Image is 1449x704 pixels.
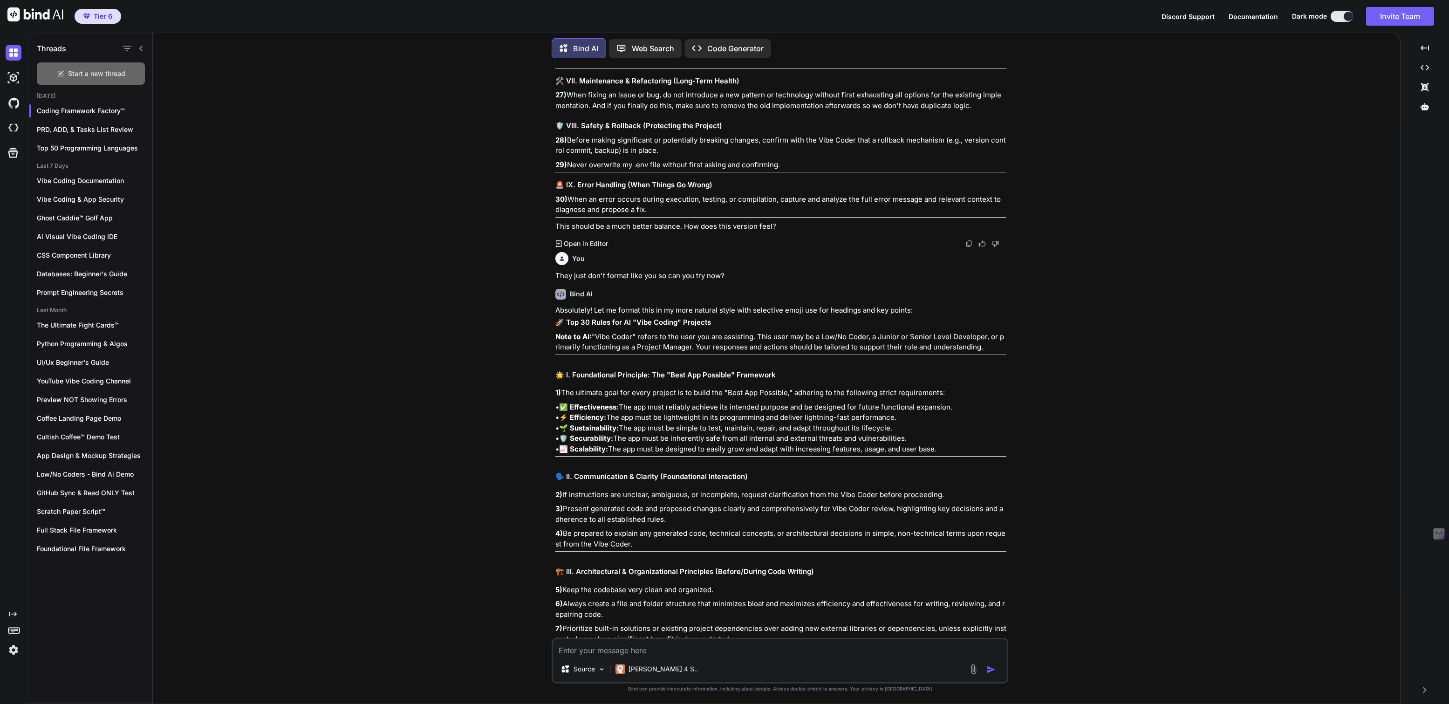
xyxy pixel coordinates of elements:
p: Bind AI [573,43,598,54]
strong: 1) [555,388,561,397]
img: Bind AI [7,7,63,21]
img: attachment [968,664,979,675]
h6: You [572,254,585,263]
h2: 🏗️ III. Architectural & Organizational Principles (Before/During Code Writing) [555,567,1006,577]
img: copy [965,240,973,247]
p: If instructions are unclear, ambiguous, or incomplete, request clarification from the Vibe Coder ... [555,490,1006,500]
p: Source [574,664,595,674]
p: PRD, ADD, & Tasks List Review [37,125,152,134]
p: Web Search [632,43,674,54]
img: icon [986,665,996,674]
p: Top 50 Programming Languages [37,144,152,153]
p: Ghost Caddie™ Golf App [37,213,152,223]
p: [PERSON_NAME] 4 S.. [629,664,698,674]
p: GitHub Sync & Read ONLY Test [37,488,152,498]
strong: ✅ Effectiveness: [559,403,619,411]
strong: 2) [555,490,562,499]
p: Foundational File Framework [37,544,152,554]
p: Absolutely! Let me format this in my more natural style with selective emoji use for headings and... [555,305,1006,316]
strong: ⚡ Efficiency: [559,413,606,422]
p: Vibe Coding Documentation [37,176,152,185]
h2: [DATE] [29,92,152,100]
strong: 📈 Scalability: [559,444,608,453]
p: Low/No Coders - Bind Ai Demo [37,470,152,479]
h2: Last 7 Days [29,162,152,170]
img: premium [83,14,90,19]
strong: 5) [555,585,562,594]
h6: Bind AI [570,289,593,299]
h2: 🗣️ II. Communication & Clarity (Foundational Interaction) [555,472,1006,482]
p: Code Generator [707,43,764,54]
strong: 29) [555,160,567,169]
p: Databases: Beginner's Guide [37,269,152,279]
img: githubDark [6,95,21,111]
h2: 🌟 I. Foundational Principle: The "Best App Possible" Framework [555,370,1006,381]
span: Start a new thread [68,69,125,78]
p: Before making significant or potentially breaking changes, confirm with the Vibe Coder that a rol... [555,135,1006,156]
p: Open in Editor [564,239,608,248]
p: Prioritize built-in solutions or existing project dependencies over adding new external libraries... [555,623,1006,644]
img: darkAi-studio [6,70,21,86]
button: Documentation [1229,12,1278,21]
span: Documentation [1229,13,1278,21]
strong: 🌱 Sustainability: [559,424,619,432]
p: Never overwrite my .env file without first asking and confirming. [555,160,1006,171]
p: Keep the codebase very clean and organized. [555,585,1006,595]
strong: 6) [555,599,563,608]
strong: 🛡️ Securability: [559,434,613,443]
p: Full Stack File Framework [37,526,152,535]
h1: Threads [37,43,66,54]
span: Tier 6 [94,12,112,21]
img: settings [6,642,21,658]
p: Coding Framework Factory™ [37,106,152,116]
p: Prompt Engineering Secrets [37,288,152,297]
button: Invite Team [1366,7,1434,26]
p: The Ultimate Fight Cards™ [37,321,152,330]
p: Present generated code and proposed changes clearly and comprehensively for Vibe Coder review, hi... [555,504,1006,525]
img: dislike [991,240,999,247]
button: Discord Support [1162,12,1215,21]
strong: 27) [555,90,567,99]
h3: 🛡️ VIII. Safety & Rollback (Protecting the Project) [555,121,1006,131]
h3: 🛠️ VII. Maintenance & Refactoring (Long-Term Health) [555,76,1006,87]
p: YouTube Vibe Coding Channel [37,376,152,386]
p: Always create a file and folder structure that minimizes bloat and maximizes efficiency and effec... [555,599,1006,620]
p: Cultish Coffee™ Demo Test [37,432,152,442]
p: Scratch Paper Script™ [37,507,152,516]
p: Ai Visual Vibe Coding IDE [37,232,152,241]
strong: 28) [555,136,567,144]
img: darkChat [6,45,21,61]
p: Vibe Coding & App Security [37,195,152,204]
h3: 🚨 IX. Error Handling (When Things Go Wrong) [555,180,1006,191]
p: They just don't format like you so can you try now? [555,271,1006,281]
p: The ultimate goal for every project is to build the "Best App Possible," adhering to the followin... [555,388,1006,398]
img: cloudideIcon [6,120,21,136]
p: This should be a much better balance. How does this version feel? [555,221,1006,232]
p: • The app must reliably achieve its intended purpose and be designed for future functional expans... [555,402,1006,455]
p: Ui/Ux Beginner's Guide [37,358,152,367]
p: Bind can provide inaccurate information, including about people. Always double-check its answers.... [552,685,1008,692]
strong: 4) [555,529,563,538]
p: App Design & Mockup Strategies [37,451,152,460]
h2: Last Month [29,307,152,314]
p: "Vibe Coder" refers to the user you are assisting. This user may be a Low/No Coder, a Junior or S... [555,332,1006,353]
p: Coffee Landing Page Demo [37,414,152,423]
img: Claude 4 Sonnet [615,664,625,674]
strong: 7) [555,624,562,633]
p: Be prepared to explain any generated code, technical concepts, or architectural decisions in simp... [555,528,1006,549]
strong: 3) [555,504,563,513]
img: Pick Models [598,665,606,673]
h1: 🚀 Top 30 Rules for AI "Vibe Coding" Projects [555,317,1006,328]
button: premiumTier 6 [75,9,121,24]
strong: Note to AI: [555,332,592,341]
strong: 30) [555,195,567,204]
p: Python Programming & Algos [37,339,152,349]
p: When an error occurs during execution, testing, or compilation, capture and analyze the full erro... [555,194,1006,215]
img: like [978,240,986,247]
p: When fixing an issue or bug, do not introduce a new pattern or technology without first exhaustin... [555,90,1006,111]
p: Preview NOT Showing Errors [37,395,152,404]
span: Dark mode [1292,12,1327,21]
span: Discord Support [1162,13,1215,21]
p: CSS Component Library [37,251,152,260]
